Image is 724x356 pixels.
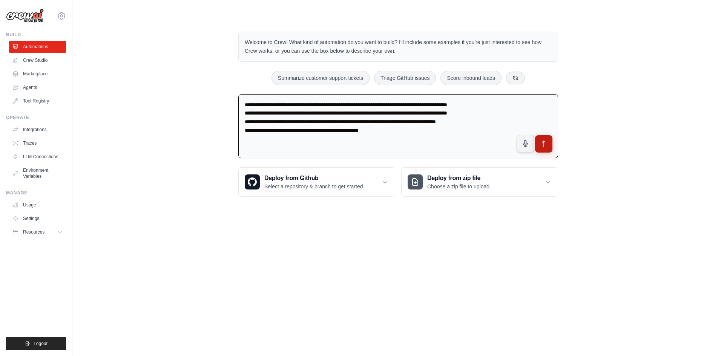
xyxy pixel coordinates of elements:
iframe: Chat Widget [686,320,724,356]
button: Triage GitHub issues [374,71,436,85]
h3: Deploy from zip file [427,174,491,183]
span: Logout [34,341,48,347]
button: Score inbound leads [440,71,502,85]
button: Logout [6,337,66,350]
a: Automations [9,41,66,53]
img: Logo [6,9,44,23]
a: Usage [9,199,66,211]
a: Integrations [9,124,66,136]
button: Resources [9,226,66,238]
a: Settings [9,212,66,225]
a: Traces [9,137,66,149]
p: Welcome to Crew! What kind of automation do you want to build? I'll include some examples if you'... [245,38,552,55]
a: Environment Variables [9,164,66,182]
a: Agents [9,81,66,93]
div: Operate [6,115,66,121]
div: Manage [6,190,66,196]
a: LLM Connections [9,151,66,163]
a: Marketplace [9,68,66,80]
span: Resources [23,229,44,235]
h3: Deploy from Github [264,174,364,183]
a: Crew Studio [9,54,66,66]
button: Summarize customer support tickets [271,71,370,85]
div: Build [6,32,66,38]
a: Tool Registry [9,95,66,107]
p: Choose a zip file to upload. [427,183,491,190]
p: Select a repository & branch to get started. [264,183,364,190]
